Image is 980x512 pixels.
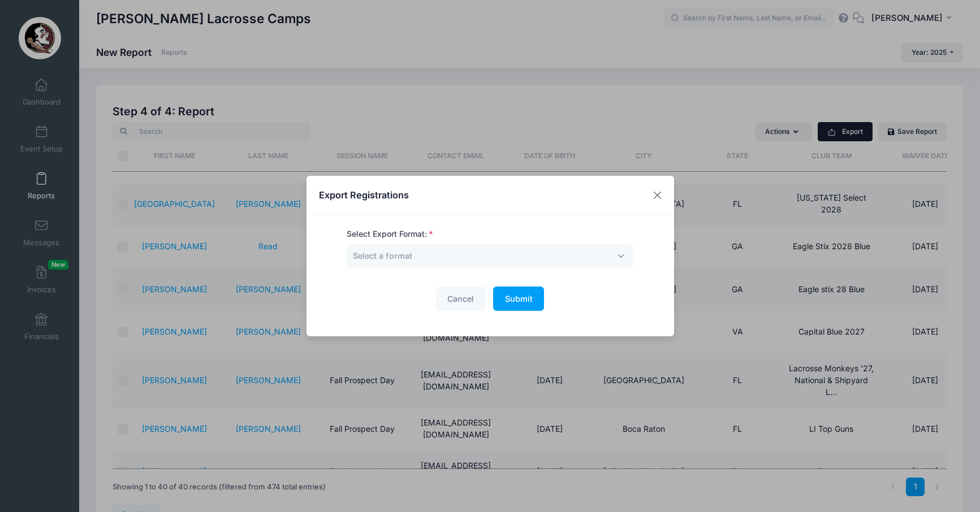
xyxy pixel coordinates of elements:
span: Select a format [353,250,412,262]
button: Close [647,185,667,206]
span: Select a format [353,251,412,261]
h4: Export Registrations [319,188,409,202]
span: Select a format [347,244,633,268]
button: Cancel [436,287,486,311]
button: Submit [493,287,544,311]
span: Submit [505,294,533,303]
label: Select Export Format: [347,228,433,240]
